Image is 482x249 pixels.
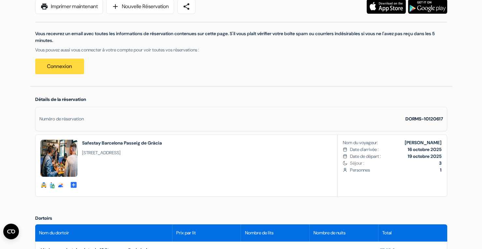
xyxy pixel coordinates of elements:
span: share [183,3,190,10]
span: Séjour : [350,160,441,167]
span: Total [382,229,392,236]
b: [PERSON_NAME] [405,140,442,145]
span: [STREET_ADDRESS] [82,149,162,156]
span: Détails de la réservation [35,96,86,102]
p: Vous recevrez un email avec toutes les informations de réservation contenues sur cette page. S'il... [35,30,447,44]
img: _38712_17104347767246.jpg [40,140,78,177]
b: 19 octobre 2025 [408,153,442,159]
a: Connexion [35,59,84,74]
div: Numéro de réservation [39,116,84,122]
strong: DORMS-10120617 [405,116,443,122]
span: Date de départ : [350,153,381,160]
h2: Safestay Barcelona Passeig de Gràcia [82,140,162,146]
span: print [40,3,48,10]
span: Nombre de nuits [314,229,345,236]
b: 16 octobre 2025 [408,146,442,152]
span: Nom du dortoir [39,229,69,236]
a: add_box [69,181,77,187]
p: Vous pouvez aussi vous connecter à votre compte pour voir toutes vos réservations : [35,47,447,53]
span: Dortoirs [35,215,52,221]
span: add [111,3,119,10]
button: Ouvrir le widget CMP [3,224,19,239]
b: 3 [439,160,442,166]
span: Nom du voyageur: [343,139,378,146]
span: Date d'arrivée : [350,146,378,153]
span: Personnes [350,167,441,173]
b: 1 [440,167,442,173]
span: Prix par lit [176,229,196,236]
span: Nombre de lits [245,229,273,236]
